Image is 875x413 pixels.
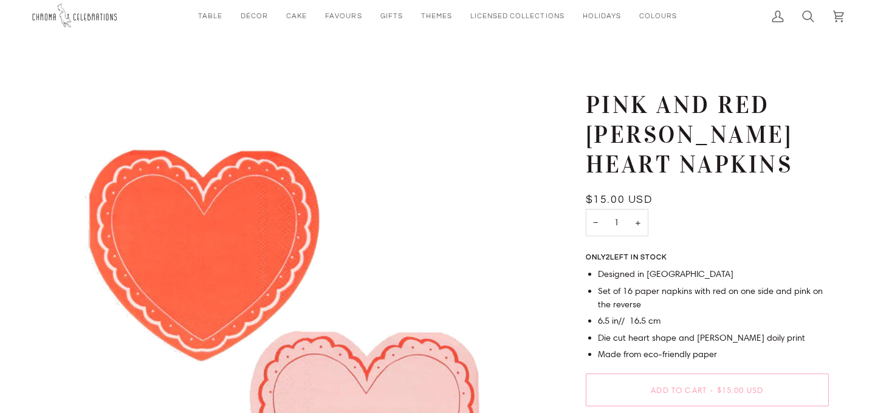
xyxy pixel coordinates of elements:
h1: Pink and Red [PERSON_NAME] Heart Napkins [586,90,820,179]
span: Favours [325,11,362,21]
li: // 16.5 cm [598,315,829,328]
span: $15.00 USD [717,385,764,395]
input: Quantity [586,209,648,236]
button: Decrease quantity [586,209,605,236]
span: Themes [421,11,452,21]
li: Made from eco-friendly paper [598,348,829,361]
button: Increase quantity [628,209,648,236]
li: Designed in [GEOGRAPHIC_DATA] [598,268,829,281]
span: Licensed Collections [470,11,564,21]
span: Cake [286,11,307,21]
span: Add to Cart [651,385,707,395]
button: Add to Cart [586,374,829,406]
span: $15.00 USD [586,194,653,205]
span: • [707,385,717,395]
span: Only left in stock [586,254,673,261]
span: 6.5 in [598,315,619,326]
span: Holidays [583,11,621,21]
span: Décor [241,11,268,21]
li: Die cut heart shape and [PERSON_NAME] doily print [598,332,829,345]
span: 2 [606,254,610,261]
span: Colours [639,11,677,21]
li: Set of 16 paper napkins with red on one side and pink on the reverse [598,285,829,312]
span: Table [198,11,222,21]
span: Gifts [380,11,403,21]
